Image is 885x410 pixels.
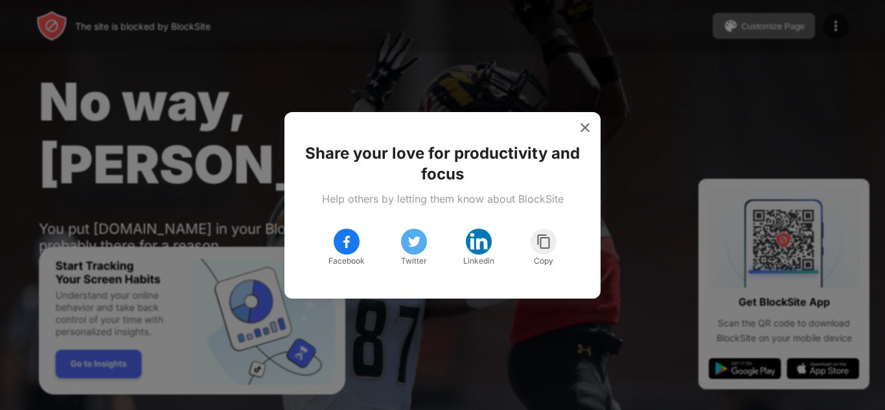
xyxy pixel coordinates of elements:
img: copy.svg [536,234,552,249]
div: Linkedin [463,255,494,268]
img: twitter.svg [406,234,422,249]
img: linkedin.svg [468,231,489,252]
div: Twitter [401,255,427,268]
div: Share your love for productivity and focus [300,143,585,185]
div: Facebook [328,255,365,268]
div: Help others by letting them know about BlockSite [322,192,564,205]
img: facebook.svg [339,234,354,249]
div: Copy [534,255,553,268]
